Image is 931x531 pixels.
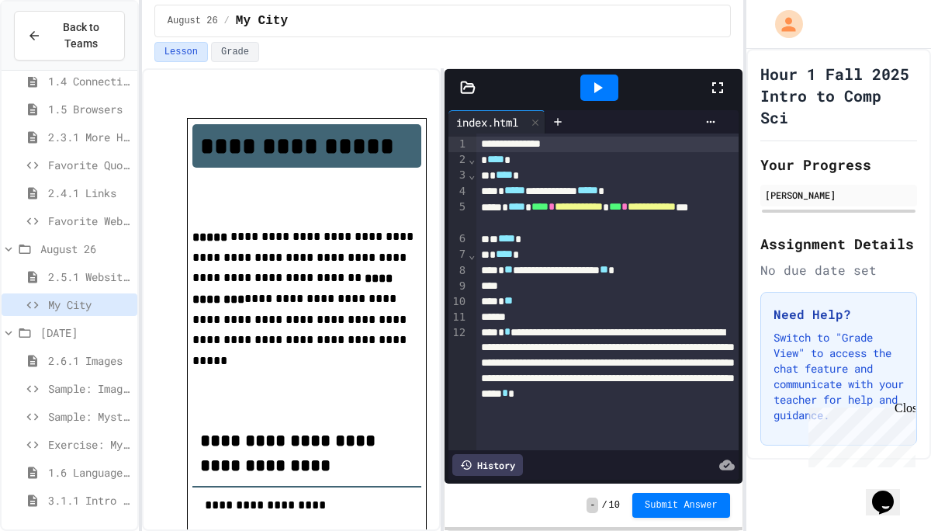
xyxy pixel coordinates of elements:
div: 6 [448,231,468,247]
span: Sample: Mystery City [48,408,131,425]
span: / [601,499,607,512]
iframe: chat widget [802,401,915,467]
h1: Hour 1 Fall 2025 Intro to Comp Sci [760,63,917,128]
div: History [452,454,523,476]
span: 10 [609,499,620,512]
div: 1 [448,137,468,152]
div: 13 [448,449,468,464]
div: 10 [448,294,468,310]
iframe: chat widget [866,469,915,515]
div: index.html [448,110,545,134]
button: Submit Answer [632,493,730,518]
button: Grade [211,42,259,62]
div: 8 [448,263,468,279]
span: / [224,15,230,27]
h2: Your Progress [760,154,917,175]
span: My City [236,12,288,30]
div: No due date set [760,261,917,279]
div: 5 [448,200,468,231]
p: Switch to "Grade View" to access the chat feature and communicate with your teacher for help and ... [774,330,904,423]
div: 4 [448,184,468,200]
div: 2 [448,152,468,168]
span: 3.1.1 Intro to CSS [48,492,131,508]
span: Fold line [468,168,476,181]
span: - [587,498,598,513]
span: August 26 [168,15,218,27]
span: 2.6.1 Images [48,352,131,369]
span: 2.5.1 Websites [48,269,131,285]
span: My City [48,297,131,313]
div: Chat with us now!Close [6,6,107,99]
h3: Need Help? [774,305,904,324]
div: 9 [448,279,468,294]
span: Favorite Websites [48,213,131,229]
span: Back to Teams [50,19,112,52]
span: Fold line [468,153,476,165]
button: Back to Teams [14,11,125,61]
div: [PERSON_NAME] [765,188,912,202]
span: 2.3.1 More HTML Tags [48,129,131,145]
button: Lesson [154,42,208,62]
div: My Account [759,6,807,42]
span: August 26 [40,241,131,257]
span: Exercise: Mystery City [48,436,131,453]
div: 11 [448,310,468,325]
span: Fold line [468,248,476,261]
span: 1.6 Languages of the Web [48,464,131,481]
span: [DATE] [40,324,131,341]
div: 7 [448,247,468,262]
div: 3 [448,168,468,183]
span: Submit Answer [645,499,718,512]
span: 2.4.1 Links [48,185,131,201]
span: 1.4 Connecting to a Website [48,73,131,89]
div: index.html [448,114,526,130]
span: Favorite Quote [48,157,131,173]
span: Sample: Images - Publish [48,380,131,397]
span: 1.5 Browsers [48,101,131,117]
span: Fold line [468,449,476,462]
div: 12 [448,325,468,449]
h2: Assignment Details [760,233,917,255]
